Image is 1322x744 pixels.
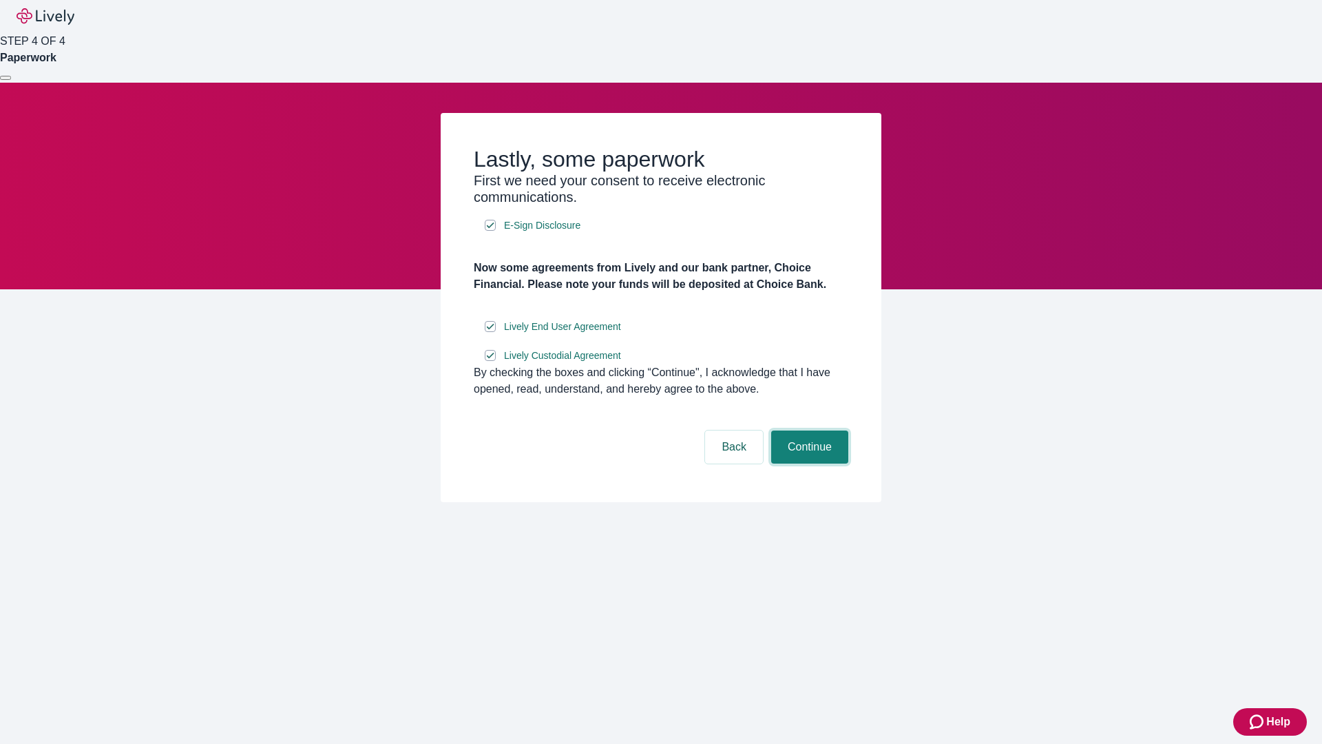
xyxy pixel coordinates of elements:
button: Back [705,431,763,464]
span: E-Sign Disclosure [504,218,580,233]
a: e-sign disclosure document [501,347,624,364]
div: By checking the boxes and clicking “Continue", I acknowledge that I have opened, read, understand... [474,364,848,397]
h4: Now some agreements from Lively and our bank partner, Choice Financial. Please note your funds wi... [474,260,848,293]
button: Zendesk support iconHelp [1233,708,1307,736]
span: Lively Custodial Agreement [504,349,621,363]
svg: Zendesk support icon [1250,714,1266,730]
img: Lively [17,8,74,25]
a: e-sign disclosure document [501,217,583,234]
h3: First we need your consent to receive electronic communications. [474,172,848,205]
a: e-sign disclosure document [501,318,624,335]
h2: Lastly, some paperwork [474,146,848,172]
span: Help [1266,714,1290,730]
span: Lively End User Agreement [504,320,621,334]
button: Continue [771,431,848,464]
